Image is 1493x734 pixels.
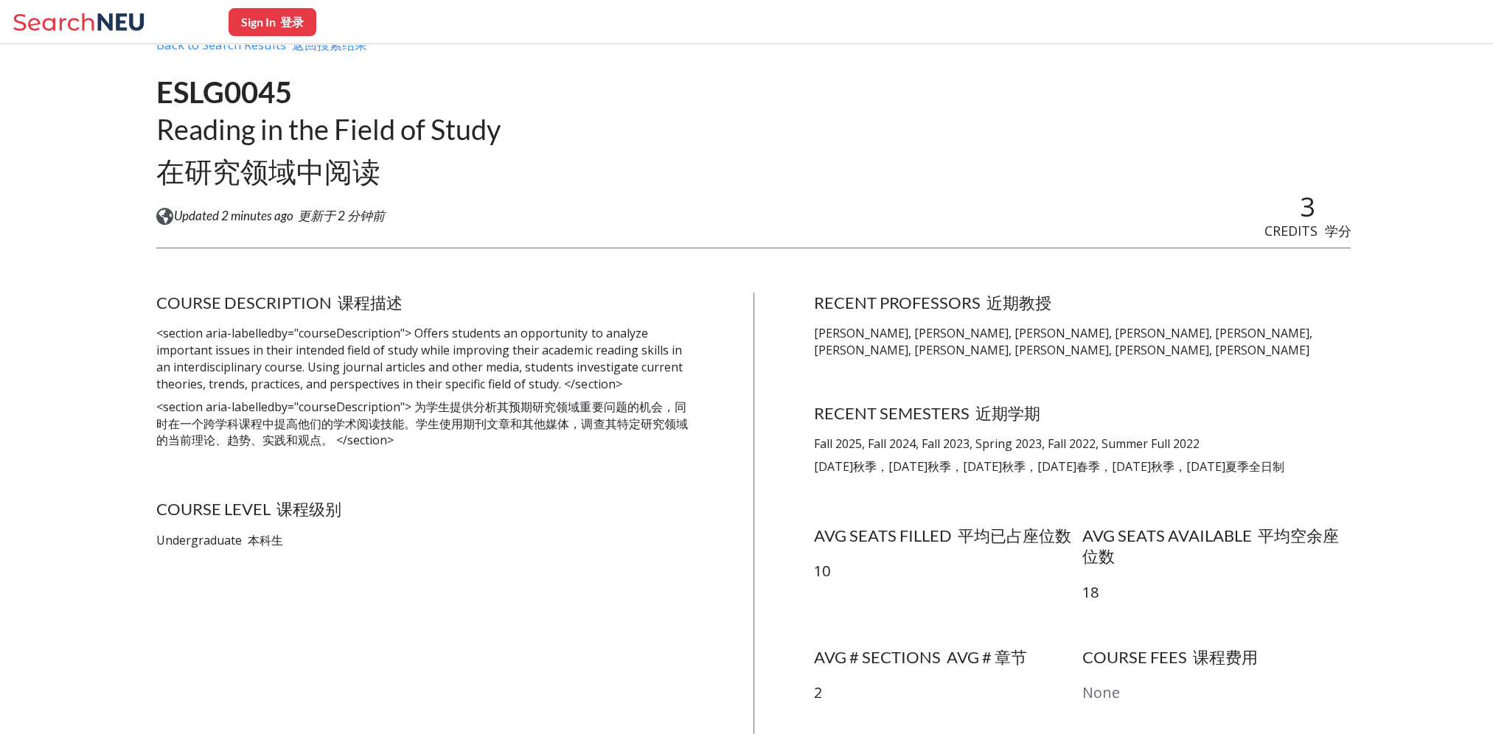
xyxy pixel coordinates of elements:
[1082,525,1351,567] h4: AVG SEATS AVAILABLE
[1082,525,1339,566] font: 平均空余座位数
[298,208,385,223] font: 更新于 2 分钟前
[156,74,501,111] h1: ESLG0045
[280,15,304,29] font: 登录
[975,403,1040,423] font: 近期学期
[156,37,1351,65] div: Back to Search Results
[813,403,1351,424] h4: RECENT SEMESTERS
[156,293,694,313] h4: COURSE DESCRIPTION
[813,647,1082,668] h4: AVG # SECTIONS
[292,36,367,53] font: 返回搜索结果
[813,525,1082,546] h4: AVG SEATS FILLED
[813,293,1351,313] h4: RECENT PROFESSORS
[338,293,403,312] font: 课程描述
[174,208,385,224] span: Updated 2 minutes ago
[1264,222,1351,240] span: CREDITS
[156,532,694,549] p: Undergraduate
[1193,647,1258,667] font: 课程费用
[1300,189,1315,225] span: 3
[1082,582,1351,604] p: 18
[156,111,501,195] h2: Reading in the Field of Study
[957,525,1071,545] font: 平均已占座位数
[813,458,1284,475] font: [DATE]秋季，[DATE]秋季，[DATE]秋季，[DATE]春季，[DATE]秋季，[DATE]夏季全日制
[1324,222,1351,240] font: 学分
[813,682,1082,704] p: 2
[1082,647,1351,668] h4: COURSE FEES
[276,499,341,519] font: 课程级别
[1082,682,1351,704] p: None
[248,532,283,548] font: 本科生
[156,399,687,449] font: <section aria-labelledby="courseDescription"> 为学生提供分析其预期研究领域重要问题的机会，同时在一个跨学科课程中提高他们的学术阅读技能。学生使用期刊...
[156,499,694,520] h4: COURSE LEVEL
[986,293,1051,312] font: 近期教授
[813,561,1082,582] p: 10
[156,154,380,188] font: 在研究领域中阅读
[813,436,1351,481] p: Fall 2025, Fall 2024, Fall 2023, Spring 2023, Fall 2022, Summer Full 2022
[156,325,694,455] p: <section aria-labelledby="courseDescription"> Offers students an opportunity to analyze important...
[813,325,1351,359] p: [PERSON_NAME], [PERSON_NAME], [PERSON_NAME], [PERSON_NAME], [PERSON_NAME], [PERSON_NAME], [PERSON...
[229,8,316,36] button: Sign In 登录
[946,647,1026,667] font: AVG # 章节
